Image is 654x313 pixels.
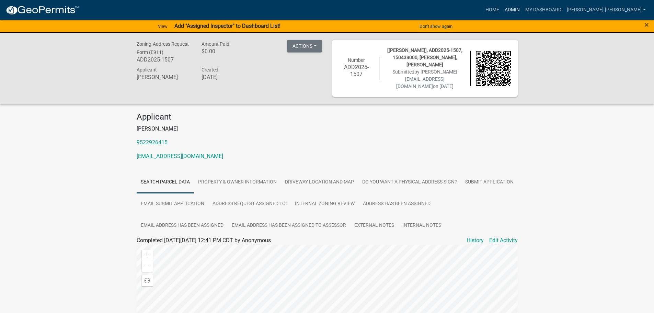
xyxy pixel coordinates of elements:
span: Amount Paid [202,41,229,47]
span: Created [202,67,218,72]
a: Email Address Has Been Assigned to Assessor [228,215,350,237]
a: History [467,236,484,245]
span: Submitted on [DATE] [392,69,457,89]
span: Applicant [137,67,157,72]
button: Close [644,21,649,29]
h6: [DATE] [202,74,256,80]
div: Zoom in [142,250,153,261]
a: Home [483,3,502,16]
span: Completed [DATE][DATE] 12:41 PM CDT by Anonymous [137,237,271,244]
strong: Add "Assigned Inspector" to Dashboard List! [174,23,280,29]
a: [EMAIL_ADDRESS][DOMAIN_NAME] [137,153,223,159]
a: 9522926415 [137,139,168,146]
a: Do you want a physical address sign? [358,171,461,193]
span: × [644,20,649,30]
a: Edit Activity [489,236,518,245]
a: Email Address Has Been Assigned [137,215,228,237]
h6: ADD2025-1507 [137,56,192,63]
a: Address Request Assigned To: [208,193,291,215]
a: Submit Application [461,171,518,193]
a: Search Parcel Data [137,171,194,193]
a: View [155,21,170,32]
a: My Dashboard [523,3,564,16]
a: Email Submit Application [137,193,208,215]
a: Driveway Location and Map [281,171,358,193]
button: Don't show again [417,21,455,32]
a: Internal Notes [398,215,445,237]
a: External Notes [350,215,398,237]
p: [PERSON_NAME] [137,125,518,133]
h6: [PERSON_NAME] [137,74,192,80]
h4: Applicant [137,112,518,122]
div: Zoom out [142,261,153,272]
span: Zoning-Address Request Form (E911) [137,41,189,55]
span: Number [348,57,365,63]
a: Internal Zoning Review [291,193,359,215]
button: Actions [287,40,322,52]
a: Address Has Been Assigned [359,193,435,215]
a: Property & Owner Information [194,171,281,193]
a: [PERSON_NAME].[PERSON_NAME] [564,3,649,16]
h6: $0.00 [202,48,256,55]
a: Admin [502,3,523,16]
span: [[PERSON_NAME]], ADD2025-1507, 150438000, [PERSON_NAME], [PERSON_NAME] [387,47,462,67]
span: by [PERSON_NAME][EMAIL_ADDRESS][DOMAIN_NAME] [396,69,457,89]
h6: ADD2025-1507 [339,64,374,77]
div: Find my location [142,275,153,286]
img: QR code [476,51,511,86]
